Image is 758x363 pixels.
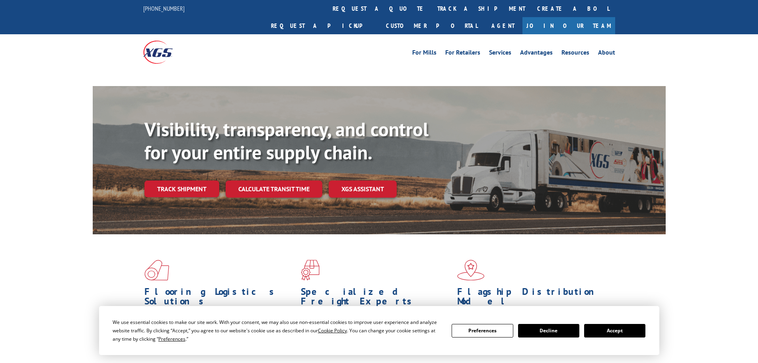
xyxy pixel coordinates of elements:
[483,17,522,34] a: Agent
[598,49,615,58] a: About
[301,287,451,310] h1: Specialized Freight Experts
[561,49,589,58] a: Resources
[329,181,397,198] a: XGS ASSISTANT
[489,49,511,58] a: Services
[518,324,579,337] button: Decline
[445,49,480,58] a: For Retailers
[457,260,485,281] img: xgs-icon-flagship-distribution-model-red
[99,306,659,355] div: Cookie Consent Prompt
[226,181,322,198] a: Calculate transit time
[144,181,219,197] a: Track shipment
[457,287,608,310] h1: Flagship Distribution Model
[144,260,169,281] img: xgs-icon-total-supply-chain-intelligence-red
[113,318,442,343] div: We use essential cookies to make our site work. With your consent, we may also use non-essential ...
[584,324,645,337] button: Accept
[520,49,553,58] a: Advantages
[144,117,429,165] b: Visibility, transparency, and control for your entire supply chain.
[143,4,185,12] a: [PHONE_NUMBER]
[412,49,436,58] a: For Mills
[380,17,483,34] a: Customer Portal
[158,336,185,342] span: Preferences
[144,287,295,310] h1: Flooring Logistics Solutions
[522,17,615,34] a: Join Our Team
[301,260,320,281] img: xgs-icon-focused-on-flooring-red
[318,327,347,334] span: Cookie Policy
[452,324,513,337] button: Preferences
[265,17,380,34] a: Request a pickup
